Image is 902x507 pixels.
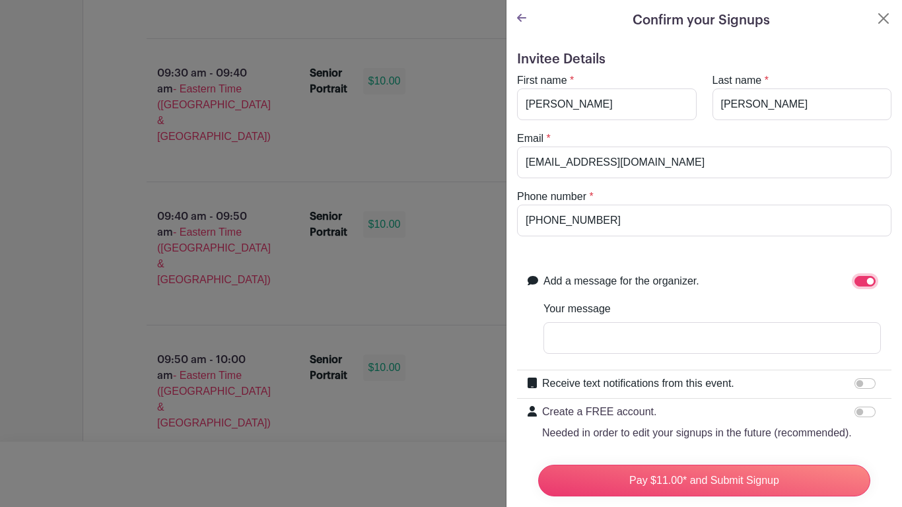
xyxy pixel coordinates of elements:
p: Needed in order to edit your signups in the future (recommended). [542,425,852,441]
label: Your message [543,301,611,317]
label: Receive text notifications from this event. [542,376,734,391]
h5: Confirm your Signups [633,11,770,30]
input: Pay $11.00* and Submit Signup [538,465,870,496]
h5: Invitee Details [517,51,891,67]
label: Phone number [517,189,586,205]
label: First name [517,73,567,88]
label: Email [517,131,543,147]
button: Close [876,11,891,26]
label: Add a message for the organizer. [543,273,699,289]
p: Create a FREE account. [542,404,852,420]
label: Last name [712,73,762,88]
